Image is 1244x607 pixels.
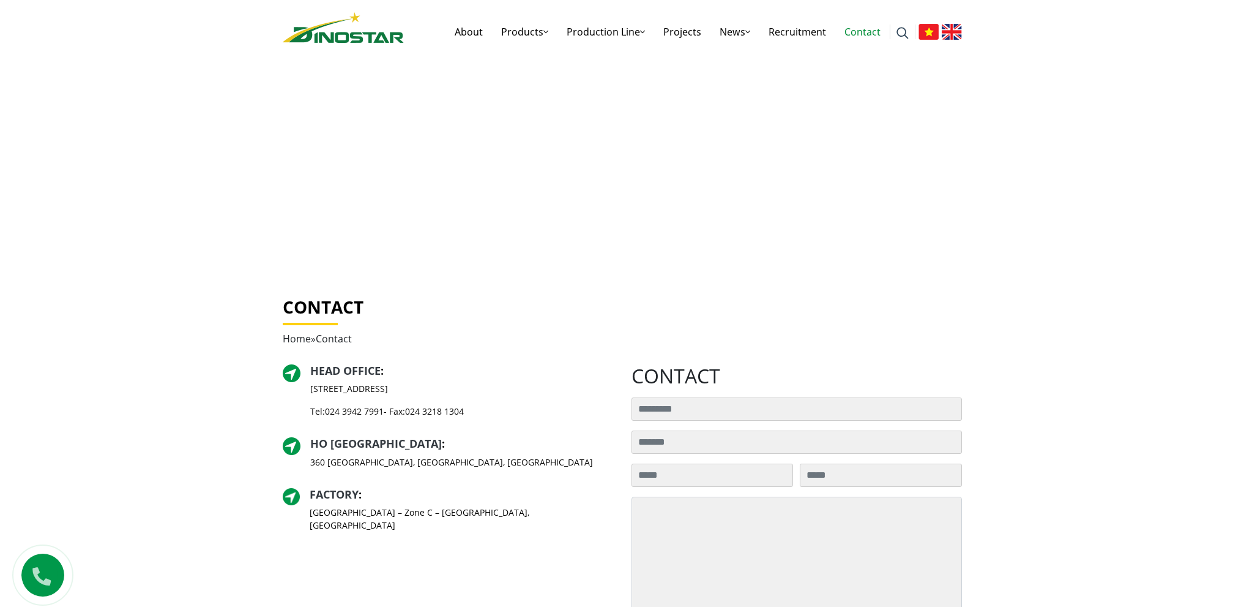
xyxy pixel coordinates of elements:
[310,405,464,418] p: Tel: - Fax:
[283,332,352,345] span: »
[283,364,300,382] img: directer
[310,436,442,451] a: HO [GEOGRAPHIC_DATA]
[283,437,300,455] img: directer
[283,332,311,345] a: Home
[835,12,890,51] a: Contact
[918,24,939,40] img: Tiếng Việt
[631,364,962,388] h2: contact
[759,12,835,51] a: Recruitment
[896,27,909,39] img: search
[310,382,464,395] p: [STREET_ADDRESS]
[492,12,557,51] a: Products
[710,12,759,51] a: News
[405,405,464,417] a: 024 3218 1304
[310,506,613,532] p: [GEOGRAPHIC_DATA] – Zone C – [GEOGRAPHIC_DATA], [GEOGRAPHIC_DATA]
[283,297,962,318] h1: Contact
[942,24,962,40] img: English
[316,332,352,345] span: Contact
[557,12,654,51] a: Production Line
[445,12,492,51] a: About
[325,405,384,417] a: 024 3942 7991
[283,12,404,43] img: logo
[310,364,464,378] h2: :
[310,488,613,502] h2: :
[310,437,593,451] h2: :
[310,456,593,469] p: 360 [GEOGRAPHIC_DATA], [GEOGRAPHIC_DATA], [GEOGRAPHIC_DATA]
[310,487,359,502] a: Factory
[283,488,300,506] img: directer
[654,12,710,51] a: Projects
[310,363,381,378] a: Head Office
